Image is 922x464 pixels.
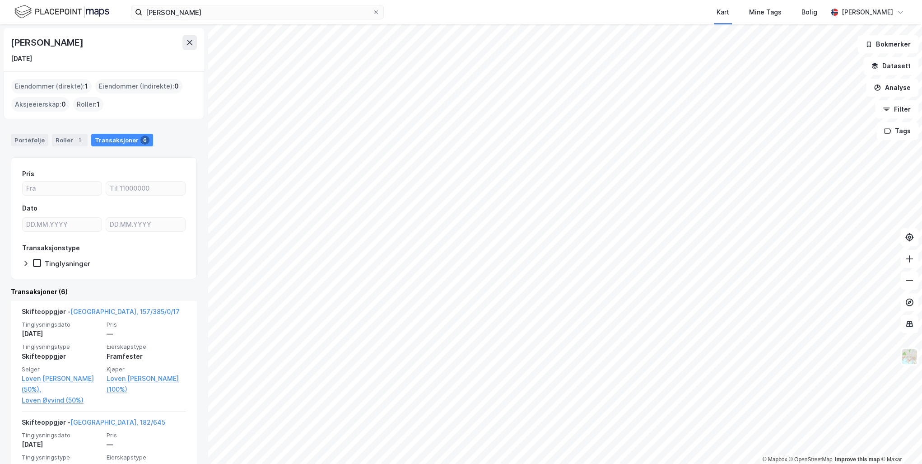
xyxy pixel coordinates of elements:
div: Eiendommer (Indirekte) : [95,79,182,94]
button: Tags [876,122,918,140]
div: Roller [52,134,88,146]
button: Analyse [866,79,918,97]
div: Kontrollprogram for chat [877,421,922,464]
button: Filter [875,100,918,118]
div: Mine Tags [749,7,782,18]
div: [DATE] [22,328,101,339]
div: — [107,439,186,450]
div: [PERSON_NAME] [842,7,893,18]
span: Pris [107,321,186,328]
a: Loven Øyvind (50%) [22,395,101,406]
a: Loven [PERSON_NAME] (100%) [107,373,186,395]
img: logo.f888ab2527a4732fd821a326f86c7f29.svg [14,4,109,20]
span: 0 [61,99,66,110]
div: 1 [75,136,84,145]
a: Mapbox [762,456,787,463]
a: [GEOGRAPHIC_DATA], 157/385/0/17 [70,308,180,315]
div: Tinglysninger [45,259,90,268]
div: Bolig [801,7,817,18]
div: Aksjeeierskap : [11,97,70,112]
input: Søk på adresse, matrikkel, gårdeiere, leietakere eller personer [142,5,373,19]
iframe: Chat Widget [877,421,922,464]
div: [DATE] [22,439,101,450]
span: Pris [107,431,186,439]
span: Eierskapstype [107,454,186,461]
div: Framfester [107,351,186,362]
input: Fra [23,182,102,195]
a: Improve this map [835,456,880,463]
a: [GEOGRAPHIC_DATA], 182/645 [70,418,165,426]
span: Kjøper [107,366,186,373]
div: 6 [140,136,149,145]
span: Tinglysningstype [22,343,101,351]
span: Tinglysningstype [22,454,101,461]
div: Skifteoppgjør - [22,306,180,321]
div: — [107,328,186,339]
div: [DATE] [11,53,32,64]
div: Transaksjoner (6) [11,286,197,297]
span: 1 [97,99,100,110]
div: Skifteoppgjør - [22,417,165,431]
div: Skifteoppgjør [22,351,101,362]
a: OpenStreetMap [789,456,833,463]
span: 1 [85,81,88,92]
button: Datasett [863,57,918,75]
span: Tinglysningsdato [22,321,101,328]
div: Transaksjonstype [22,243,80,253]
div: [PERSON_NAME] [11,35,85,50]
span: Tinglysningsdato [22,431,101,439]
img: Z [901,348,918,365]
input: DD.MM.YYYY [23,218,102,231]
div: Transaksjoner [91,134,153,146]
div: Portefølje [11,134,48,146]
div: Eiendommer (direkte) : [11,79,92,94]
div: Kart [717,7,729,18]
button: Bokmerker [857,35,918,53]
input: Til 11000000 [106,182,185,195]
span: 0 [174,81,179,92]
span: Selger [22,366,101,373]
div: Roller : [73,97,103,112]
input: DD.MM.YYYY [106,218,185,231]
div: Dato [22,203,37,214]
div: Pris [22,169,34,179]
a: Loven [PERSON_NAME] (50%), [22,373,101,395]
span: Eierskapstype [107,343,186,351]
